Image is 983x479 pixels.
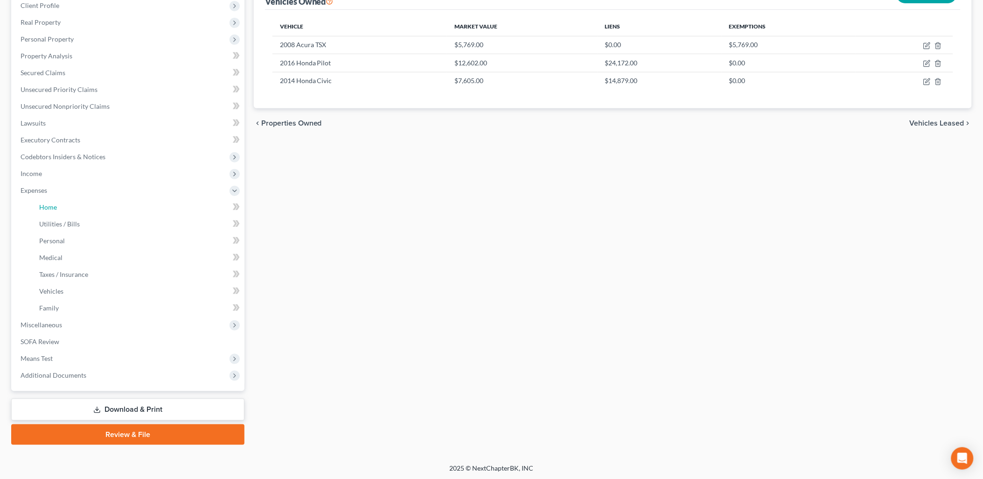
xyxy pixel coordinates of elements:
[32,216,244,232] a: Utilities / Bills
[721,36,856,54] td: $5,769.00
[598,72,721,90] td: $14,879.00
[272,36,447,54] td: 2008 Acura TSX
[21,321,62,329] span: Miscellaneous
[21,186,47,194] span: Expenses
[32,283,244,300] a: Vehicles
[39,237,65,245] span: Personal
[951,447,974,470] div: Open Intercom Messenger
[21,69,65,77] span: Secured Claims
[910,120,972,127] button: Vehicles Leased chevron_right
[13,115,244,132] a: Lawsuits
[21,1,59,9] span: Client Profile
[21,52,72,60] span: Property Analysis
[21,119,46,127] span: Lawsuits
[39,287,63,295] span: Vehicles
[721,72,856,90] td: $0.00
[598,54,721,72] td: $24,172.00
[13,48,244,64] a: Property Analysis
[13,98,244,115] a: Unsecured Nonpriority Claims
[39,270,88,278] span: Taxes / Insurance
[39,220,80,228] span: Utilities / Bills
[32,249,244,266] a: Medical
[21,153,105,161] span: Codebtors Insiders & Notices
[254,120,322,127] button: chevron_left Properties Owned
[447,36,598,54] td: $5,769.00
[21,371,86,379] span: Additional Documents
[13,81,244,98] a: Unsecured Priority Claims
[272,17,447,36] th: Vehicle
[11,399,244,421] a: Download & Print
[272,54,447,72] td: 2016 Honda Pilot
[910,120,964,127] span: Vehicles Leased
[39,254,63,261] span: Medical
[13,132,244,148] a: Executory Contracts
[721,54,856,72] td: $0.00
[32,266,244,283] a: Taxes / Insurance
[32,232,244,249] a: Personal
[447,17,598,36] th: Market Value
[21,85,98,93] span: Unsecured Priority Claims
[21,102,110,110] span: Unsecured Nonpriority Claims
[21,169,42,177] span: Income
[21,354,53,362] span: Means Test
[261,120,322,127] span: Properties Owned
[13,64,244,81] a: Secured Claims
[32,199,244,216] a: Home
[21,136,80,144] span: Executory Contracts
[21,35,74,43] span: Personal Property
[964,120,972,127] i: chevron_right
[598,17,721,36] th: Liens
[39,304,59,312] span: Family
[11,424,244,445] a: Review & File
[721,17,856,36] th: Exemptions
[254,120,261,127] i: chevron_left
[598,36,721,54] td: $0.00
[447,72,598,90] td: $7,605.00
[447,54,598,72] td: $12,602.00
[13,333,244,350] a: SOFA Review
[21,338,59,345] span: SOFA Review
[32,300,244,317] a: Family
[39,203,57,211] span: Home
[21,18,61,26] span: Real Property
[272,72,447,90] td: 2014 Honda Civic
